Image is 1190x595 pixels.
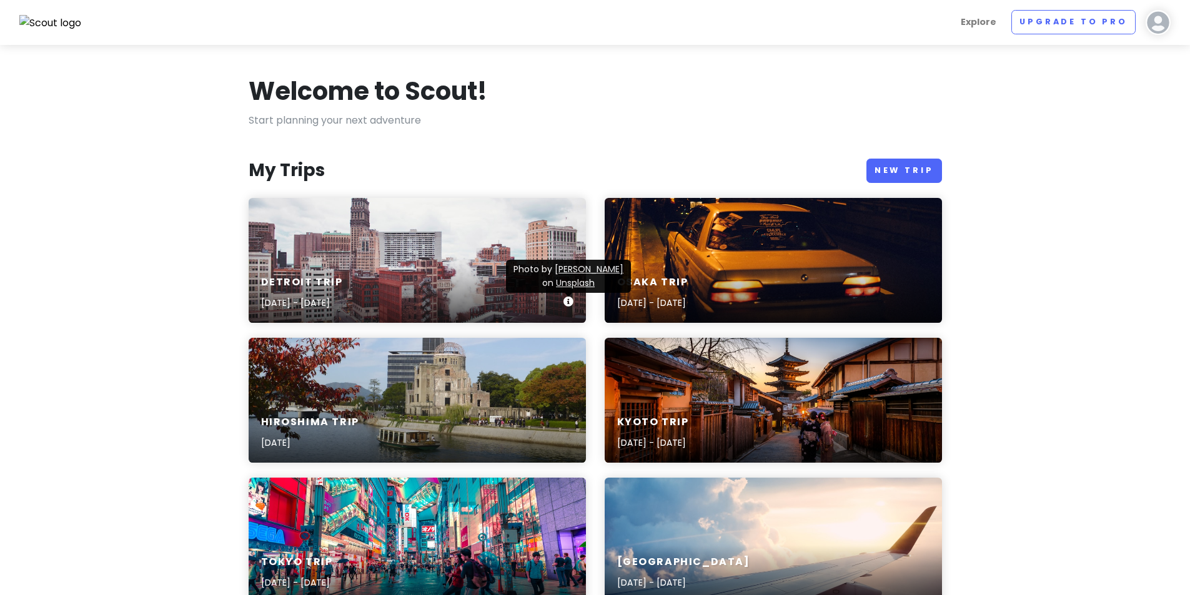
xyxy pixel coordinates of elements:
[249,159,325,182] h3: My Trips
[1011,10,1136,34] a: Upgrade to Pro
[261,276,343,289] h6: Detroit Trip
[605,198,942,323] a: white sedanOsaka Trip[DATE] - [DATE]
[617,416,689,429] h6: Kyoto Trip
[617,296,688,310] p: [DATE] - [DATE]
[249,198,586,323] a: high angle view of high rise buildingsDetroit Trip[DATE] - [DATE]
[1146,10,1171,35] img: User profile
[261,576,333,589] p: [DATE] - [DATE]
[261,296,343,310] p: [DATE] - [DATE]
[617,576,750,589] p: [DATE] - [DATE]
[866,159,942,183] a: New Trip
[617,436,689,450] p: [DATE] - [DATE]
[249,75,487,107] h1: Welcome to Scout!
[605,338,942,463] a: two women in purple and pink kimono standing on streetKyoto Trip[DATE] - [DATE]
[556,277,595,289] a: Unsplash
[261,416,359,429] h6: Hiroshima Trip
[617,556,750,569] h6: [GEOGRAPHIC_DATA]
[19,15,82,31] img: Scout logo
[555,263,623,275] a: [PERSON_NAME]
[261,556,333,569] h6: Tokyo Trip
[249,338,586,463] a: white and grey boat on body of water during daytimeHiroshima Trip[DATE]
[249,112,942,129] p: Start planning your next adventure
[506,260,631,293] div: Photo by on
[956,10,1001,34] a: Explore
[617,276,688,289] h6: Osaka Trip
[261,436,359,450] p: [DATE]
